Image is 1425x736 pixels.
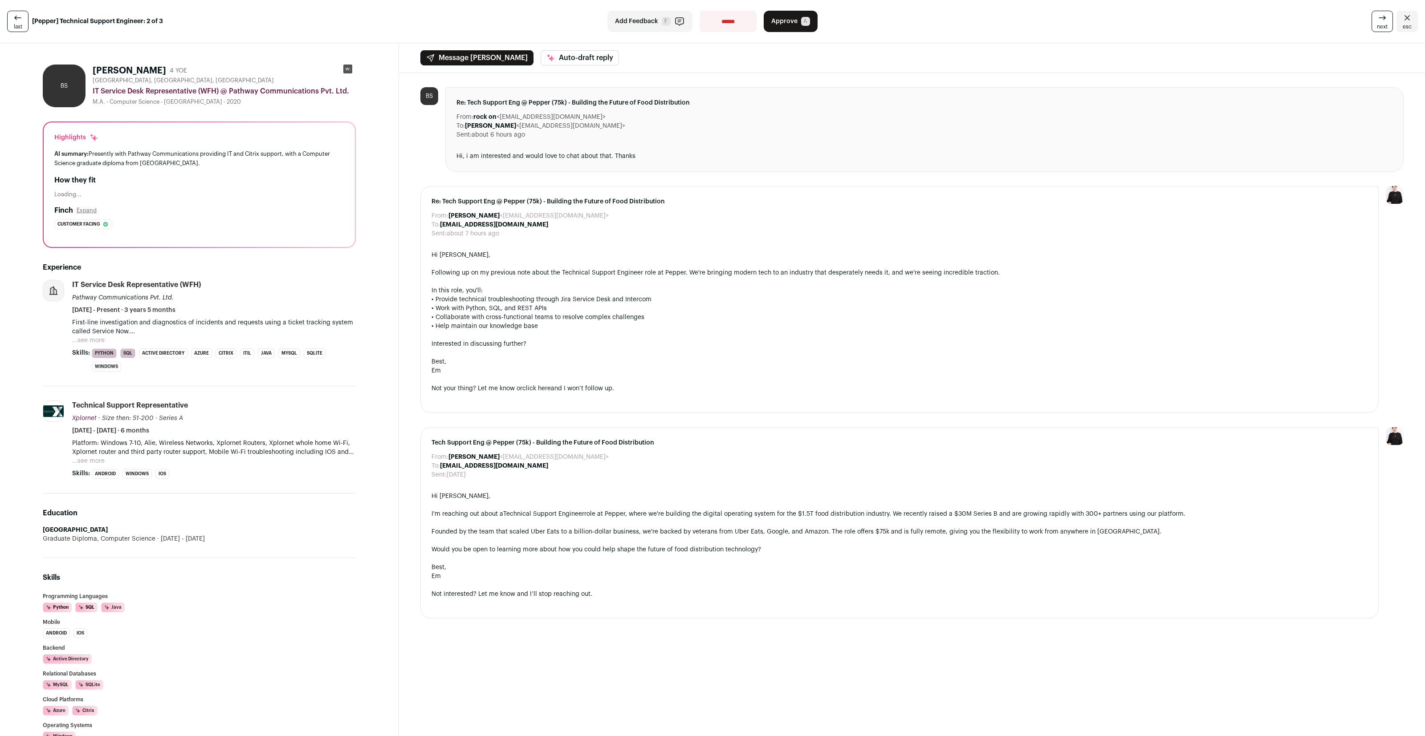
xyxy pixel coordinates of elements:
div: Following up on my previous note about the Technical Support Engineer role at Pepper. We're bring... [432,268,1368,277]
button: ...see more [72,336,105,345]
h1: [PERSON_NAME] [93,65,166,77]
li: iOS [155,469,169,479]
a: Technical Support Engineer [503,511,584,517]
div: Presently with Pathway Communications providing IT and Citrix support, with a Computer Science gr... [54,149,344,168]
div: Graduate Diploma, Computer Science [43,534,356,543]
div: Not interested? Let me know and I’ll stop reaching out. [432,590,1368,599]
div: • Help maintain our knowledge base [432,322,1368,331]
li: Java [101,603,125,612]
span: Re: Tech Support Eng @ Pepper (75k) - Building the Future of Food Distribution [432,197,1368,206]
div: Highlights [54,133,98,142]
dt: To: [432,461,440,470]
b: [PERSON_NAME] [448,213,500,219]
h3: Programming Languages [43,594,356,599]
div: • Work with Python, SQL, and REST APIs [432,304,1368,313]
button: Add Feedback F [607,11,692,32]
span: [DATE] - [DATE] · 6 months [72,426,149,435]
span: Approve [771,17,798,26]
li: Android [92,469,119,479]
div: Loading... [54,191,344,198]
dt: From: [456,113,473,121]
img: e62ce3beb8f7c98574c9ce16c67b250ccb9cbbadd1792cb6365ef01ad88e7309.jpg [43,405,64,417]
button: Message [PERSON_NAME] [420,50,533,65]
a: click here [522,385,551,392]
li: SQL [75,603,98,612]
div: In this role, you'll: [432,286,1368,295]
li: Windows [92,362,121,372]
img: 9240684-medium_jpg [1386,427,1404,445]
span: Tech Support Eng @ Pepper (75k) - Building the Future of Food Distribution [432,438,1368,447]
div: 4 YOE [170,66,187,75]
div: Em [432,572,1368,581]
dt: From: [432,453,448,461]
span: Customer facing [57,220,100,229]
div: M.A. - Computer Science - [GEOGRAPHIC_DATA] - 2020 [93,98,356,105]
span: · [155,414,157,423]
li: Java [258,348,275,358]
span: Skills: [72,469,90,478]
li: SQL [120,348,135,358]
span: A [801,17,810,26]
li: iOS [73,628,87,638]
h2: Skills [43,572,356,583]
div: Not your thing? Let me know or and I won’t follow up. [432,384,1368,393]
span: Skills: [72,348,90,357]
div: Em [432,366,1368,375]
a: last [7,11,28,32]
button: Approve A [764,11,818,32]
img: 9240684-medium_jpg [1386,186,1404,204]
dd: <[EMAIL_ADDRESS][DOMAIN_NAME]> [448,211,609,220]
li: Windows [122,469,152,479]
h3: Relational Databases [43,671,356,676]
strong: [GEOGRAPHIC_DATA] [43,527,108,533]
span: AI summary: [54,151,89,157]
h3: Backend [43,645,356,651]
div: • Provide technical troubleshooting through Jira Service Desk and Intercom [432,295,1368,304]
li: MySQL [43,680,72,690]
dt: To: [456,121,465,130]
dt: Sent: [456,130,472,139]
li: Python [43,603,72,612]
dd: <[EMAIL_ADDRESS][DOMAIN_NAME]> [465,121,625,130]
div: BS [43,65,85,107]
li: Citrix [72,706,98,716]
h3: Operating Systems [43,723,356,728]
b: [EMAIL_ADDRESS][DOMAIN_NAME] [440,463,548,469]
li: Active Directory [139,348,187,358]
span: Xplornet [72,415,97,421]
dt: Sent: [432,229,447,238]
div: IT Service Desk Representative (WFH) @ Pathway Communications Pvt. Ltd. [93,86,356,97]
span: last [14,23,22,30]
strong: [Pepper] Technical Support Engineer: 2 of 3 [32,17,163,26]
div: Best, [432,563,1368,572]
dd: about 6 hours ago [472,130,525,139]
h2: Experience [43,262,356,273]
span: Pathway Communications Pvt. Ltd. [72,295,174,301]
span: [DATE] - [DATE] [155,534,205,543]
dt: From: [432,211,448,220]
button: Expand [77,207,97,214]
h3: Mobile [43,619,356,625]
span: Add Feedback [615,17,658,26]
dt: Sent: [432,470,447,479]
span: [DATE] - Present · 3 years 5 months [72,306,175,315]
div: I'm reaching out about a role at Pepper, where we're building the digital operating system for th... [432,510,1368,518]
dd: <[EMAIL_ADDRESS][DOMAIN_NAME]> [473,113,606,121]
span: [GEOGRAPHIC_DATA], [GEOGRAPHIC_DATA], [GEOGRAPHIC_DATA] [93,77,274,84]
li: MySQL [278,348,300,358]
div: Technical Support Representative [72,400,188,410]
dt: To: [432,220,440,229]
p: Platform: Windows 7-10, Alie, Wireless Networks, Xplornet Routers, Xplornet whole home Wi-Fi, Xpl... [72,439,356,457]
div: Would you be open to learning more about how you could help shape the future of food distribution... [432,545,1368,554]
b: rock on [473,114,497,120]
li: Azure [191,348,212,358]
img: company-logo-placeholder-414d4e2ec0e2ddebbe968bf319fdfe5acfe0c9b87f798d344e800bc9a89632a0.png [43,280,64,301]
button: Auto-draft reply [541,50,619,65]
li: Citrix [216,348,236,358]
li: SQLite [304,348,326,358]
dd: [DATE] [447,470,466,479]
div: Interested in discussing further? [432,340,1368,348]
div: BS [420,87,438,105]
div: Hi [PERSON_NAME], [432,492,1368,501]
a: next [1372,11,1393,32]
